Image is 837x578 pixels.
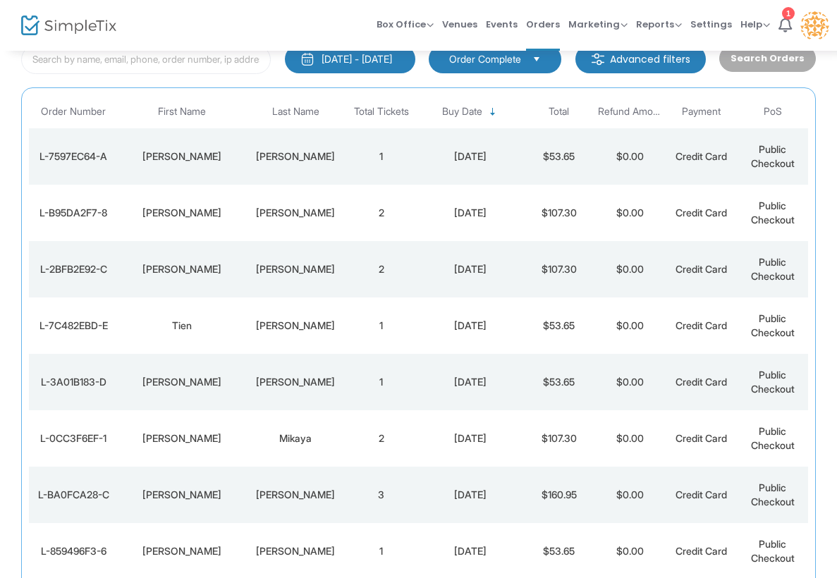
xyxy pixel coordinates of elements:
div: 9/9/2025 [420,431,520,445]
td: $160.95 [523,467,594,523]
div: 9/15/2025 [420,206,520,220]
span: PoS [764,106,782,118]
span: Order Number [41,106,106,118]
div: Lee [250,149,342,164]
input: Search by name, email, phone, order number, ip address, or last 4 digits of card [21,45,271,74]
div: Mulder [250,544,342,558]
button: [DATE] - [DATE] [285,45,415,73]
span: Orders [526,6,560,42]
td: $0.00 [594,467,666,523]
div: Danielle [121,206,243,220]
div: Olson [250,206,342,220]
td: $0.00 [594,297,666,354]
span: Public Checkout [751,199,795,226]
td: $53.65 [523,297,594,354]
div: 9/18/2025 [420,149,520,164]
span: Credit Card [676,488,727,500]
div: 9/10/2025 [420,375,520,389]
img: filter [591,52,605,66]
div: 1 [782,7,795,20]
th: Refund Amount [594,95,666,128]
td: $107.30 [523,241,594,297]
td: 2 [346,241,417,297]
div: Tien [121,319,243,333]
td: $0.00 [594,185,666,241]
div: Carpentier [250,262,342,276]
img: monthly [300,52,314,66]
div: L-B95DA2F7-8 [32,206,114,220]
span: Last Name [272,106,319,118]
span: Venues [442,6,477,42]
td: $107.30 [523,410,594,467]
div: Phan [250,319,342,333]
div: Melissa [121,375,243,389]
span: First Name [158,106,206,118]
span: Public Checkout [751,369,795,395]
div: Tiffany [121,149,243,164]
div: L-0CC3F6EF-1 [32,431,114,445]
td: $0.00 [594,241,666,297]
span: Sortable [487,106,499,118]
button: Select [527,51,546,67]
div: Thompson [250,375,342,389]
span: Credit Card [676,150,727,162]
div: Wolter [250,488,342,502]
div: Eliza [121,262,243,276]
span: Payment [682,106,721,118]
span: Marketing [568,18,628,31]
span: Public Checkout [751,425,795,451]
div: Peter [121,431,243,445]
div: L-BA0FCA28-C [32,488,114,502]
span: Public Checkout [751,312,795,338]
span: Help [740,18,770,31]
span: Public Checkout [751,481,795,508]
span: Buy Date [442,106,482,118]
span: Public Checkout [751,538,795,564]
div: L-7C482EBD-E [32,319,114,333]
span: Box Office [377,18,434,31]
div: Marie [121,544,243,558]
td: 1 [346,354,417,410]
th: Total Tickets [346,95,417,128]
td: $0.00 [594,128,666,185]
span: Credit Card [676,319,727,331]
span: Events [486,6,518,42]
span: Credit Card [676,432,727,444]
th: Total [523,95,594,128]
td: $107.30 [523,185,594,241]
span: Credit Card [676,376,727,388]
div: L-7597EC64-A [32,149,114,164]
div: 9/9/2025 [420,488,520,502]
td: 1 [346,297,417,354]
span: Order Complete [449,52,521,66]
td: $0.00 [594,354,666,410]
td: $53.65 [523,128,594,185]
span: Public Checkout [751,143,795,169]
m-button: Advanced filters [575,45,706,73]
td: 1 [346,128,417,185]
div: 9/11/2025 [420,319,520,333]
td: $0.00 [594,410,666,467]
div: L-859496F3-6 [32,544,114,558]
div: [DATE] - [DATE] [322,52,392,66]
td: 2 [346,185,417,241]
div: 9/14/2025 [420,262,520,276]
td: 2 [346,410,417,467]
div: L-3A01B183-D [32,375,114,389]
span: Reports [636,18,682,31]
div: Mikaya [250,431,342,445]
div: 9/9/2025 [420,544,520,558]
span: Settings [690,6,732,42]
span: Credit Card [676,207,727,219]
div: L-2BFB2E92-C [32,262,114,276]
td: 3 [346,467,417,523]
span: Public Checkout [751,256,795,282]
td: $53.65 [523,354,594,410]
div: Terry [121,488,243,502]
span: Credit Card [676,263,727,275]
span: Credit Card [676,545,727,557]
